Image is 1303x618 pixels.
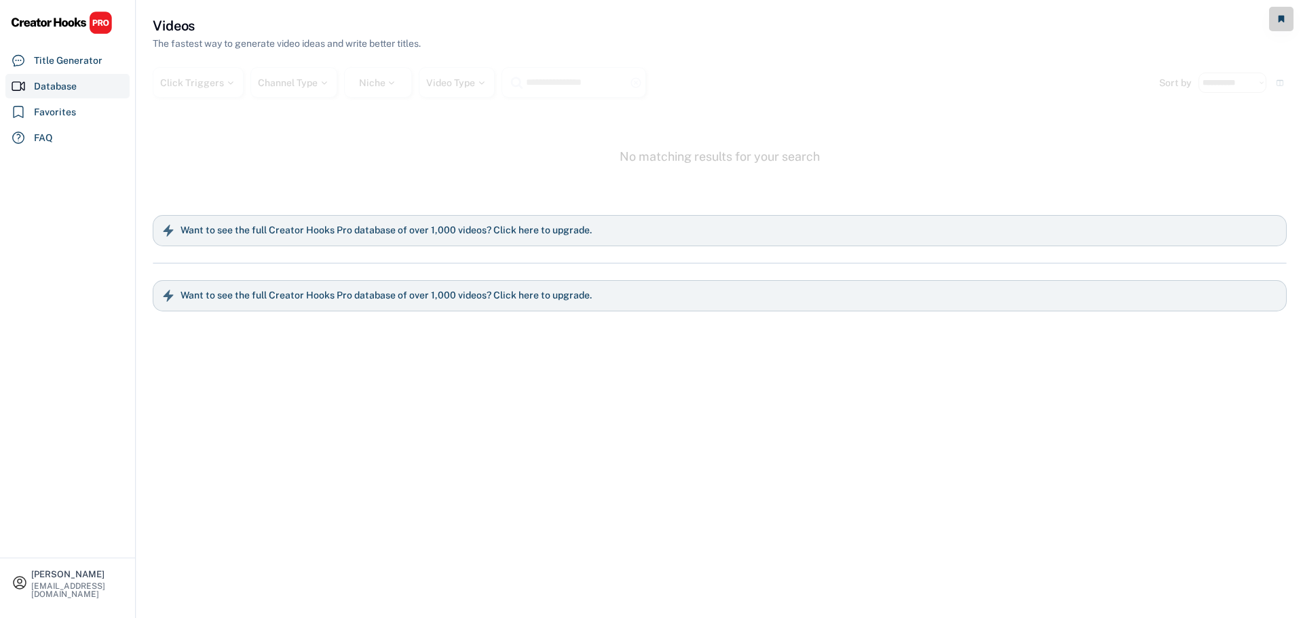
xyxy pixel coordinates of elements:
[181,225,592,237] h6: Want to see the full Creator Hooks Pro database of over 1,000 videos? Click here to upgrade.
[34,105,76,119] div: Favorites
[11,11,113,35] img: CHPRO%20Logo.svg
[31,582,124,598] div: [EMAIL_ADDRESS][DOMAIN_NAME]
[630,77,642,89] button: highlight_remove
[34,131,53,145] div: FAQ
[258,78,330,88] div: Channel Type
[160,78,236,88] div: Click Triggers
[1159,78,1192,88] div: Sort by
[153,37,421,51] div: The fastest way to generate video ideas and write better titles.
[359,78,398,88] div: Niche
[34,54,102,68] div: Title Generator
[34,79,77,94] div: Database
[153,16,195,35] h3: Videos
[426,78,487,88] div: Video Type
[181,290,592,302] h6: Want to see the full Creator Hooks Pro database of over 1,000 videos? Click here to upgrade.
[31,570,124,579] div: [PERSON_NAME]
[620,148,820,165] div: No matching results for your search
